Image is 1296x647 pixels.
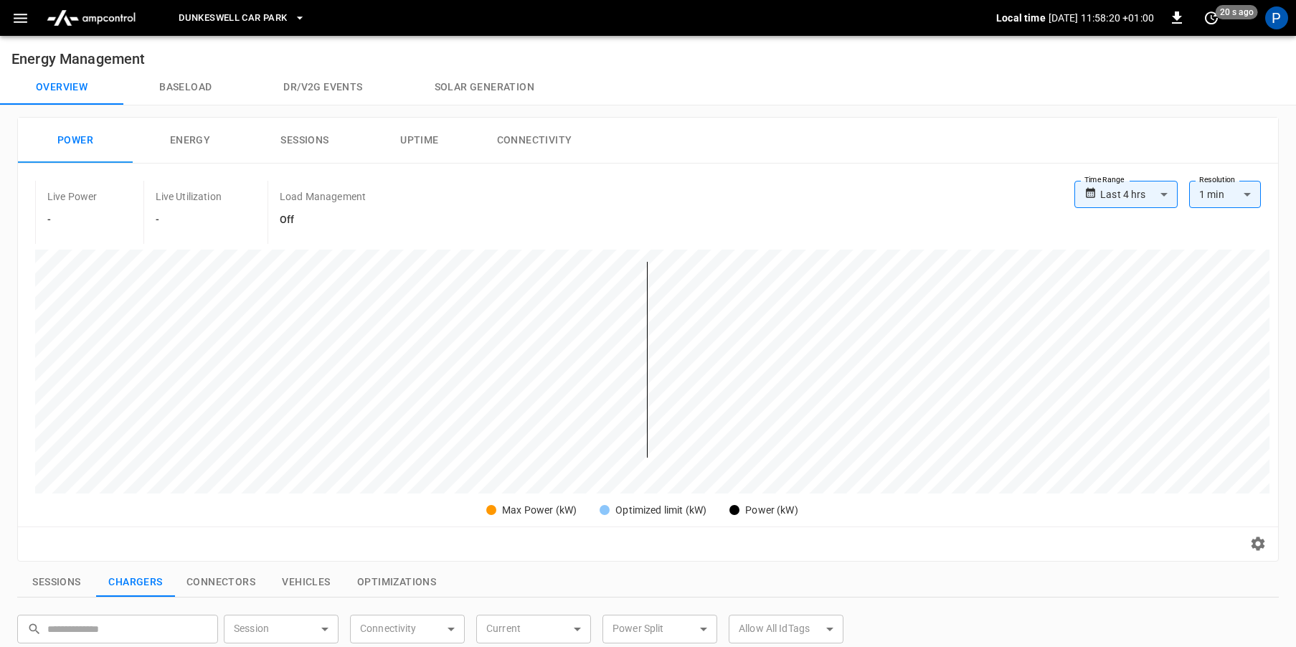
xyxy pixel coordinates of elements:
h6: Off [280,212,366,228]
button: Connectivity [477,118,592,164]
button: show latest vehicles [267,567,346,598]
button: Dr/V2G events [247,70,398,105]
p: Live Utilization [156,189,222,204]
button: show latest charge points [96,567,175,598]
div: 1 min [1189,181,1261,208]
button: Sessions [247,118,362,164]
button: Energy [133,118,247,164]
button: show latest optimizations [346,567,448,598]
p: [DATE] 11:58:20 +01:00 [1049,11,1154,25]
button: Solar generation [399,70,570,105]
button: Uptime [362,118,477,164]
span: Dunkeswell Car Park [179,10,287,27]
img: ampcontrol.io logo [41,4,141,32]
h6: - [156,212,222,228]
button: set refresh interval [1200,6,1223,29]
h6: - [47,212,98,228]
p: Live Power [47,189,98,204]
button: Dunkeswell Car Park [173,4,311,32]
span: 20 s ago [1216,5,1258,19]
button: Power [18,118,133,164]
label: Resolution [1199,174,1235,186]
div: profile-icon [1265,6,1288,29]
button: show latest connectors [175,567,267,598]
button: show latest sessions [17,567,96,598]
div: Optimized limit (kW) [615,503,706,518]
div: Power (kW) [745,503,798,518]
p: Local time [996,11,1046,25]
button: Baseload [123,70,247,105]
p: Load Management [280,189,366,204]
div: Max Power (kW) [502,503,577,518]
div: Last 4 hrs [1100,181,1178,208]
label: Time Range [1084,174,1125,186]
